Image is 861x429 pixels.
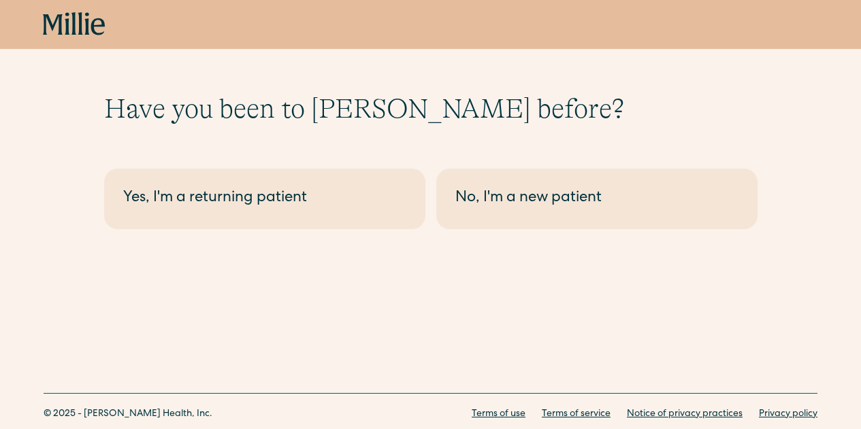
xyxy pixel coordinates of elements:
a: No, I'm a new patient [436,169,758,229]
div: Yes, I'm a returning patient [123,188,406,210]
a: Terms of service [542,407,611,422]
a: Yes, I'm a returning patient [104,169,425,229]
a: Privacy policy [759,407,817,422]
div: No, I'm a new patient [455,188,738,210]
h1: Have you been to [PERSON_NAME] before? [104,92,758,125]
a: Terms of use [472,407,525,422]
a: Notice of privacy practices [627,407,743,422]
div: © 2025 - [PERSON_NAME] Health, Inc. [44,407,212,422]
